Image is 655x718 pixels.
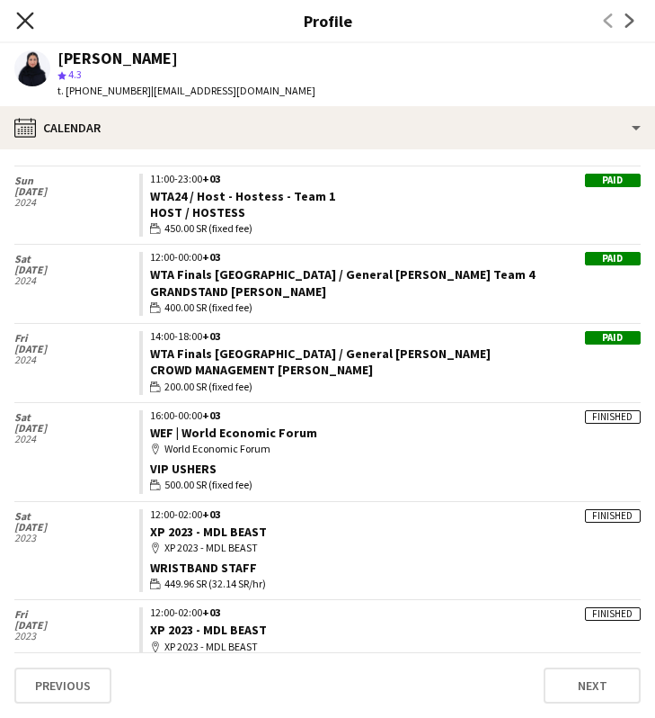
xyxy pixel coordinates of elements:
span: Sat [14,412,139,423]
span: +03 [202,408,220,422]
div: Paid [585,252,641,265]
span: 200.00 SR (fixed fee) [164,379,252,395]
span: +03 [202,329,220,343]
a: WTA24 / Host - Hostess - Team 1 [150,188,335,204]
span: [DATE] [14,265,139,275]
span: 2023 [14,631,139,642]
div: Finished [585,410,641,424]
div: [PERSON_NAME] [58,50,178,67]
span: [DATE] [14,186,139,197]
span: [DATE] [14,344,139,355]
span: t. [PHONE_NUMBER] [58,84,151,97]
div: XP 2023 - MDL BEAST [150,639,641,655]
div: Grandstand [PERSON_NAME] [150,283,641,300]
a: WTA Finals [GEOGRAPHIC_DATA] / General [PERSON_NAME] Team 4 [150,266,535,283]
span: Sun [14,175,139,186]
span: 400.00 SR (fixed fee) [164,300,252,316]
div: Host / Hostess [150,204,641,220]
div: VIP Ushers [150,461,641,477]
div: World Economic Forum [150,441,641,457]
div: Finished [585,607,641,621]
div: 12:00-00:00 [150,252,641,263]
button: Next [544,668,641,704]
span: 2023 [14,533,139,543]
button: Previous [14,668,111,704]
span: Sat [14,254,139,265]
a: WEF | World Economic Forum [150,425,317,441]
span: +03 [202,250,220,264]
span: Fri [14,333,139,344]
span: [DATE] [14,423,139,434]
div: Paid [585,174,641,187]
a: XP 2023 - MDL BEAST [150,622,267,638]
span: Sat [14,511,139,522]
span: [DATE] [14,522,139,533]
div: 12:00-02:00 [150,607,641,618]
div: Wristband Staff [150,560,641,576]
a: XP 2023 - MDL BEAST [150,524,267,540]
span: +03 [202,172,220,185]
span: 4.3 [68,67,82,81]
div: XP 2023 - MDL BEAST [150,540,641,556]
div: Finished [585,509,641,523]
span: 450.00 SR (fixed fee) [164,220,252,237]
span: | [EMAIL_ADDRESS][DOMAIN_NAME] [151,84,315,97]
span: [DATE] [14,620,139,631]
div: Paid [585,331,641,345]
span: 449.96 SR (32.14 SR/hr) [164,576,266,592]
a: WTA Finals [GEOGRAPHIC_DATA] / General [PERSON_NAME] [150,346,491,362]
div: 14:00-18:00 [150,331,641,342]
span: 2024 [14,275,139,286]
span: +03 [202,507,220,521]
div: 16:00-00:00 [150,410,641,421]
div: 12:00-02:00 [150,509,641,520]
div: Crowd Management [PERSON_NAME] [150,362,641,378]
span: 2024 [14,434,139,444]
span: 2024 [14,355,139,365]
span: Fri [14,609,139,620]
span: 500.00 SR (fixed fee) [164,477,252,493]
div: 11:00-23:00 [150,174,641,184]
span: 2024 [14,197,139,208]
span: +03 [202,606,220,619]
